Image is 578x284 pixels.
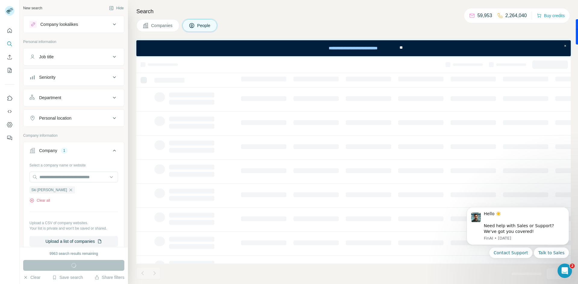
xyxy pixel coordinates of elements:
button: Quick start [5,25,14,36]
div: Seniority [39,74,55,80]
button: Search [5,38,14,49]
button: Clear [23,274,40,280]
p: Your list is private and won't be saved or shared. [30,226,118,231]
div: 9963 search results remaining [50,251,98,256]
span: 2 [570,264,575,268]
button: Save search [52,274,83,280]
span: Ski [PERSON_NAME] [31,187,67,193]
p: 2,264,040 [505,12,527,19]
div: Company [39,148,57,154]
button: Dashboard [5,119,14,130]
div: Select a company name or website [30,160,118,168]
button: Upload a list of companies [30,236,118,247]
p: Personal information [23,39,124,44]
button: Seniority [23,70,124,84]
button: Company lookalikes [23,17,124,32]
button: Buy credits [537,11,565,20]
button: Use Surfe on LinkedIn [5,93,14,104]
p: Upload a CSV of company websites. [30,220,118,226]
button: Hide [105,4,128,13]
iframe: Intercom live chat [558,264,572,278]
div: New search [23,5,42,11]
h4: Search [136,7,571,16]
p: Company information [23,133,124,138]
button: Job title [23,50,124,64]
iframe: Banner [136,40,571,56]
span: Companies [151,23,173,29]
button: Department [23,90,124,105]
button: Use Surfe API [5,106,14,117]
p: 59,953 [477,12,492,19]
button: Personal location [23,111,124,125]
iframe: Intercom notifications message [458,200,578,281]
button: My lists [5,65,14,76]
button: Company1 [23,143,124,160]
div: Company lookalikes [40,21,78,27]
span: People [197,23,211,29]
button: Feedback [5,133,14,143]
button: Clear all [30,198,50,203]
button: Share filters [95,274,124,280]
div: Job title [39,54,54,60]
div: Department [39,95,61,101]
div: Personal location [39,115,71,121]
div: 1 [61,148,68,153]
button: Enrich CSV [5,52,14,63]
